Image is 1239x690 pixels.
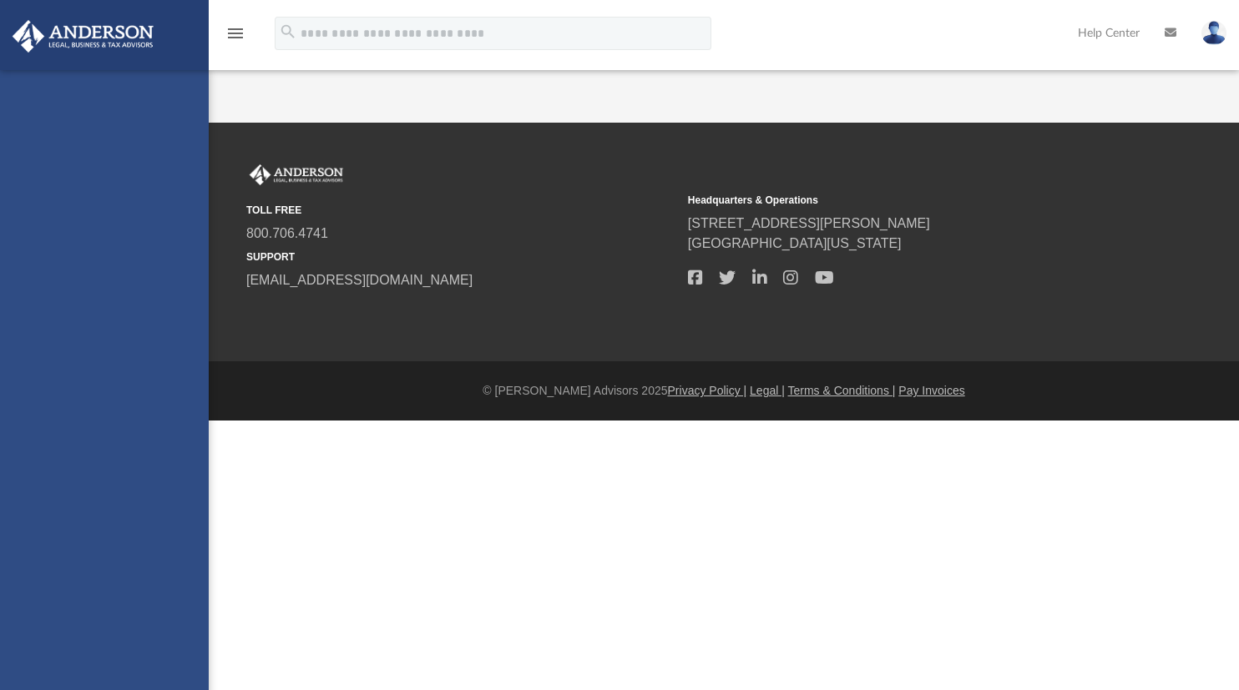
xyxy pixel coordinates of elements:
[246,203,676,218] small: TOLL FREE
[209,382,1239,400] div: © [PERSON_NAME] Advisors 2025
[750,384,785,397] a: Legal |
[246,164,346,186] img: Anderson Advisors Platinum Portal
[225,23,245,43] i: menu
[668,384,747,397] a: Privacy Policy |
[8,20,159,53] img: Anderson Advisors Platinum Portal
[1201,21,1226,45] img: User Pic
[788,384,896,397] a: Terms & Conditions |
[688,193,1118,208] small: Headquarters & Operations
[246,273,473,287] a: [EMAIL_ADDRESS][DOMAIN_NAME]
[225,32,245,43] a: menu
[898,384,964,397] a: Pay Invoices
[246,249,676,264] small: SUPPORT
[688,216,930,230] a: [STREET_ADDRESS][PERSON_NAME]
[688,236,902,250] a: [GEOGRAPHIC_DATA][US_STATE]
[246,226,328,240] a: 800.706.4741
[279,23,297,41] i: search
